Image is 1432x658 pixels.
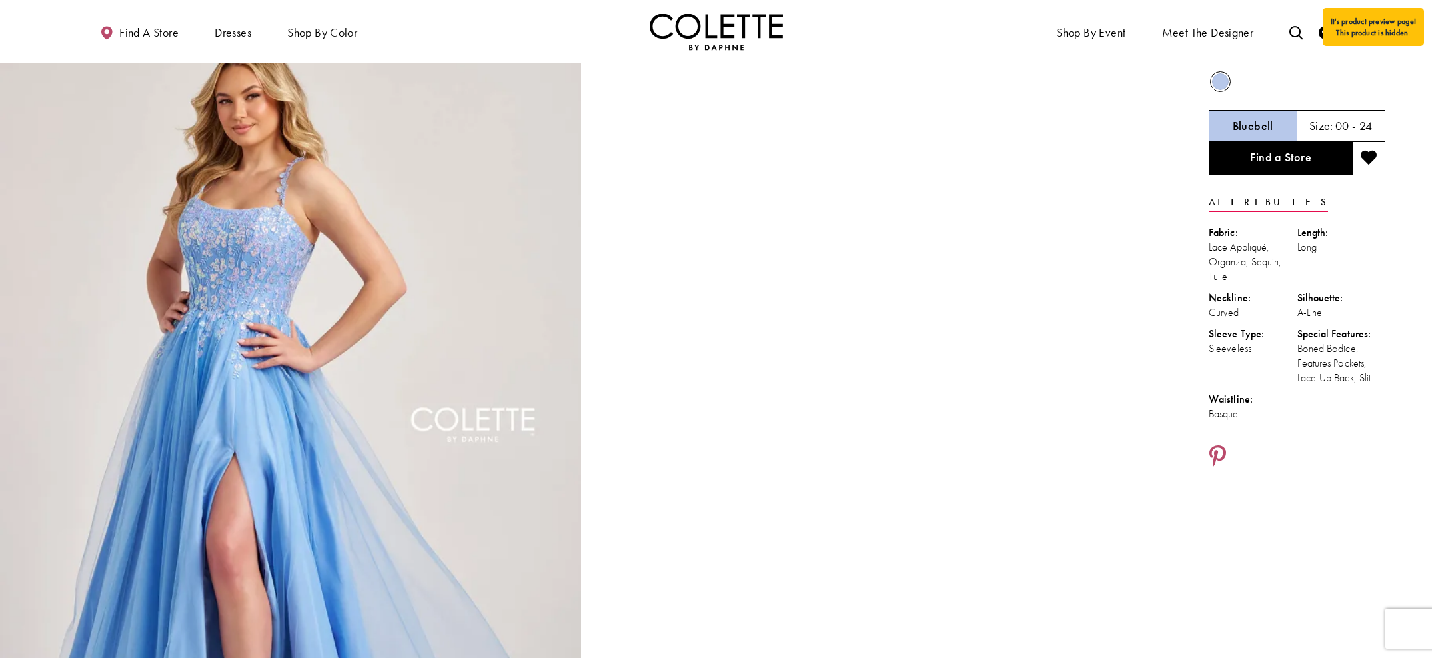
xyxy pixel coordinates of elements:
div: Waistline: [1209,392,1297,407]
h5: 00 - 24 [1335,119,1373,133]
div: Fabric: [1209,225,1297,240]
div: Basque [1209,407,1297,421]
span: Size: [1309,118,1333,133]
a: Attributes [1209,193,1328,212]
span: Shop by color [284,13,360,50]
a: Find a store [97,13,182,50]
div: Product color controls state depends on size chosen [1209,69,1385,94]
a: Find a Store [1209,142,1352,175]
a: Share using Pinterest - Opens in new tab [1209,445,1227,470]
a: Visit Home Page [650,13,783,50]
span: Find a store [119,26,179,39]
a: Check Wishlist [1315,13,1335,50]
h5: Chosen color [1233,119,1273,133]
div: Neckline: [1209,291,1297,305]
div: A-Line [1297,305,1386,320]
div: It's product preview page! This product is hidden. [1323,8,1424,46]
a: Toggle search [1286,13,1306,50]
div: Sleeveless [1209,341,1297,356]
a: Meet the designer [1159,13,1257,50]
div: Boned Bodice, Features Pockets, Lace-Up Back, Slit [1297,341,1386,385]
div: Sleeve Type: [1209,327,1297,341]
div: Bluebell [1209,70,1232,93]
div: Silhouette: [1297,291,1386,305]
div: Length: [1297,225,1386,240]
img: Colette by Daphne [650,13,783,50]
span: Shop By Event [1053,13,1129,50]
div: Curved [1209,305,1297,320]
button: Add to wishlist [1352,142,1385,175]
span: Dresses [215,26,251,39]
span: Shop By Event [1056,26,1125,39]
div: Long [1297,240,1386,255]
span: Shop by color [287,26,357,39]
span: Dresses [211,13,255,50]
div: Special Features: [1297,327,1386,341]
video: Style CL6013 Colette by Daphne #1 autoplay loop mute video [588,7,1169,297]
div: Lace Appliqué, Organza, Sequin, Tulle [1209,240,1297,284]
span: Meet the designer [1162,26,1254,39]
